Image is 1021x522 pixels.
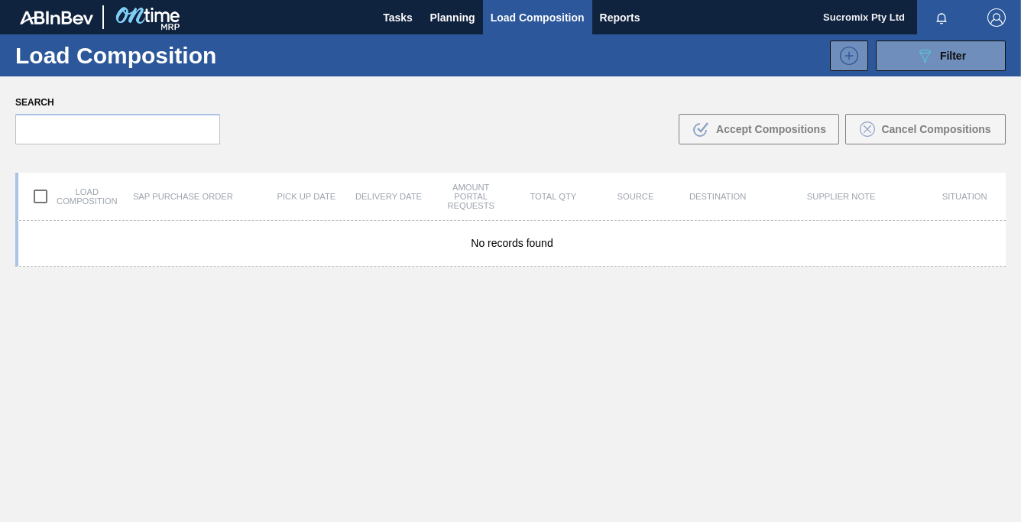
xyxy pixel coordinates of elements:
img: Logout [987,8,1006,27]
div: Situation [923,192,1006,201]
img: TNhmsLtSVTkK8tSr43FrP2fwEKptu5GPRR3wAAAABJRU5ErkJggg== [20,11,93,24]
span: Cancel Compositions [881,123,990,135]
h1: Load Composition [15,47,249,64]
div: Pick up Date [265,192,348,201]
span: Filter [940,50,966,62]
span: Planning [430,8,475,27]
div: Total Qty [512,192,595,201]
button: Notifications [917,7,966,28]
div: Source [595,192,677,201]
button: Cancel Compositions [845,114,1006,144]
div: Amount Portal Requests [429,183,512,210]
div: Load composition [18,180,101,212]
button: Filter [876,41,1006,71]
span: Tasks [381,8,415,27]
div: SAP Purchase Order [101,192,265,201]
label: Search [15,92,220,114]
div: New Load Composition [822,41,868,71]
span: No records found [471,237,553,249]
span: Accept Compositions [716,123,826,135]
div: Delivery Date [348,192,430,201]
div: Destination [676,192,759,201]
span: Load Composition [491,8,585,27]
button: Accept Compositions [679,114,839,144]
span: Reports [600,8,640,27]
div: Supplier Note [759,192,923,201]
